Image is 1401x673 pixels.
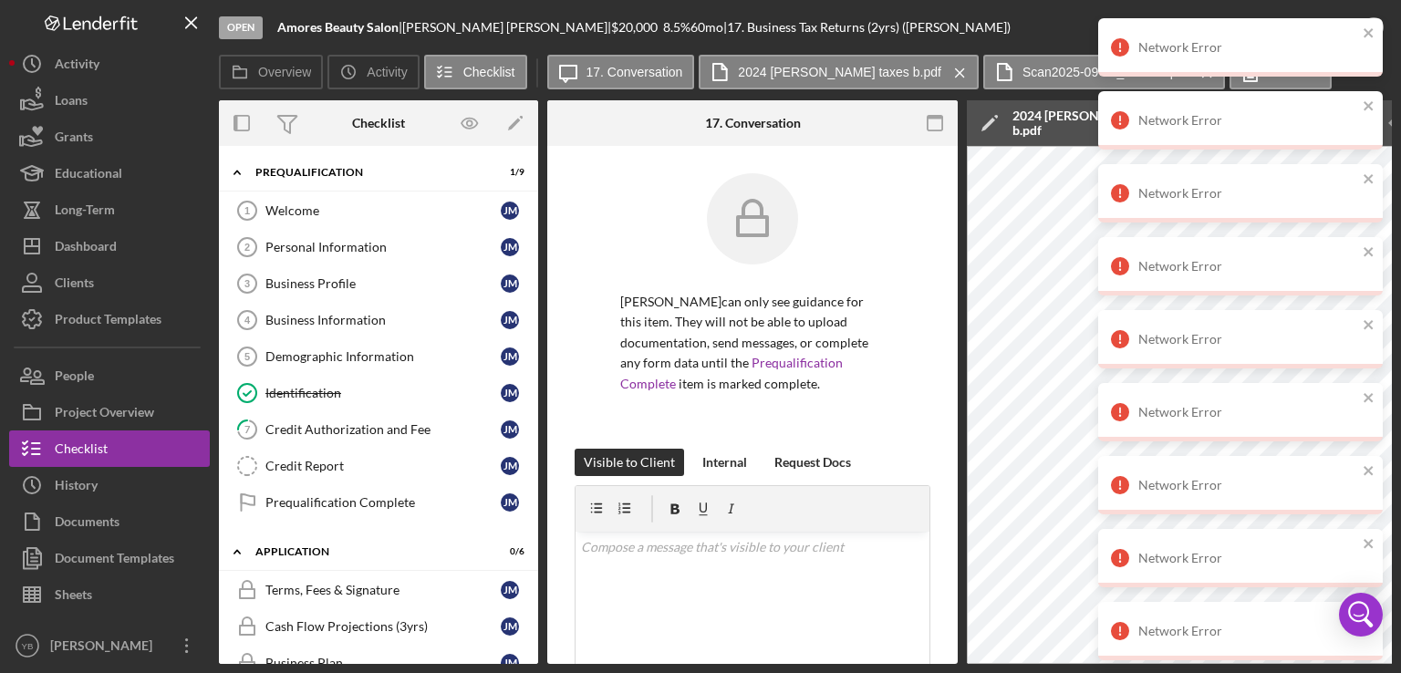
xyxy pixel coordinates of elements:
button: close [1363,171,1375,189]
div: Network Error [1138,478,1357,492]
button: People [9,357,210,394]
div: Loans [55,82,88,123]
a: 4Business InformationJM [228,302,529,338]
div: J M [501,384,519,402]
div: Activity [55,46,99,87]
div: 60 mo [690,20,723,35]
div: J M [501,493,519,512]
div: Visible to Client [584,449,675,476]
span: $20,000 [611,19,658,35]
div: Document Templates [55,540,174,581]
div: Open Intercom Messenger [1339,593,1383,637]
div: Identification [265,386,501,400]
button: Visible to Client [575,449,684,476]
a: Educational [9,155,210,192]
div: Request Docs [774,449,851,476]
div: J M [501,617,519,636]
div: Terms, Fees & Signature [265,583,501,597]
button: close [1363,244,1375,262]
button: Checklist [424,55,527,89]
button: Checklist [9,430,210,467]
button: Dashboard [9,228,210,264]
tspan: 3 [244,278,250,289]
button: Activity [9,46,210,82]
a: 1WelcomeJM [228,192,529,229]
div: People [55,357,94,399]
label: 17. Conversation [586,65,683,79]
button: Project Overview [9,394,210,430]
div: 17. Conversation [705,116,801,130]
div: Network Error [1138,186,1357,201]
div: J M [501,581,519,599]
div: [PERSON_NAME] [PERSON_NAME] | [402,20,611,35]
div: History [55,467,98,508]
p: [PERSON_NAME] can only see guidance for this item. They will not be able to upload documentation,... [620,292,885,394]
button: close [1363,98,1375,116]
div: Mark Complete [1262,9,1351,46]
div: Business Information [265,313,501,327]
div: J M [501,311,519,329]
a: 7Credit Authorization and FeeJM [228,411,529,448]
div: Checklist [55,430,108,471]
label: Scan2025-09-03_200318.pdf [1022,65,1188,79]
div: J M [501,238,519,256]
div: 0 / 6 [492,546,524,557]
label: 2024 [PERSON_NAME] taxes b.pdf [738,65,941,79]
div: Internal [702,449,747,476]
button: Documents [9,503,210,540]
button: Product Templates [9,301,210,337]
div: Network Error [1138,405,1357,419]
button: History [9,467,210,503]
div: Long-Term [55,192,115,233]
button: Sheets [9,576,210,613]
button: close [1363,26,1375,43]
a: Prequalification CompleteJM [228,484,529,521]
div: Business Plan [265,656,501,670]
button: close [1363,390,1375,408]
button: Internal [693,449,756,476]
a: 2Personal InformationJM [228,229,529,265]
button: YB[PERSON_NAME] [9,627,210,664]
div: Product Templates [55,301,161,342]
a: Document Templates [9,540,210,576]
div: Network Error [1138,40,1357,55]
a: Clients [9,264,210,301]
tspan: 1 [244,205,250,216]
div: Grants [55,119,93,160]
a: Cash Flow Projections (3yrs)JM [228,608,529,645]
div: | [277,20,402,35]
a: 3Business ProfileJM [228,265,529,302]
div: Educational [55,155,122,196]
div: Clients [55,264,94,305]
div: J M [501,274,519,293]
tspan: 7 [244,423,251,435]
div: Credit Authorization and Fee [265,422,501,437]
text: YB [22,641,34,651]
a: Terms, Fees & SignatureJM [228,572,529,608]
label: Overview [258,65,311,79]
button: Mark Complete [1244,9,1392,46]
b: Amores Beauty Salon [277,19,399,35]
button: 2024 [PERSON_NAME] taxes b.pdf [699,55,979,89]
a: Prequalification Complete [620,355,843,390]
div: J M [501,202,519,220]
div: Dashboard [55,228,117,269]
div: Sheets [55,576,92,617]
div: Personal Information [265,240,501,254]
a: 5Demographic InformationJM [228,338,529,375]
div: Business Profile [265,276,501,291]
div: 2024 [PERSON_NAME] taxes b.pdf [1012,109,1186,138]
button: Loans [9,82,210,119]
div: J M [501,347,519,366]
div: Prequalification [255,167,479,178]
button: close [1363,536,1375,554]
div: Documents [55,503,119,544]
a: Long-Term [9,192,210,228]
